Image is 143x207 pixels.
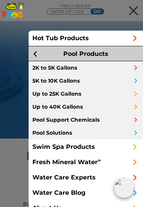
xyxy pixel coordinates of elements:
a: Up to 25K Gallons [29,87,143,100]
a: Pool Products [29,46,143,61]
sup: ∞ [98,157,101,163]
img: openIcon [114,178,134,198]
a: Fresh Mineral Water∞ [29,155,143,170]
a: Water Care Experts [29,170,143,185]
a: Pool Support Chemicals [29,113,143,126]
a: 2K to 5K Gallons [29,61,143,74]
a: Water Care Blog [29,185,143,200]
a: Up to 40K Gallons [29,100,143,113]
a: Hot Tub Products [29,31,143,46]
a: Swim Spa Products [29,139,143,155]
a: Pool Solutions [29,126,143,139]
a: 5K to 10K Gallons [29,74,143,87]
